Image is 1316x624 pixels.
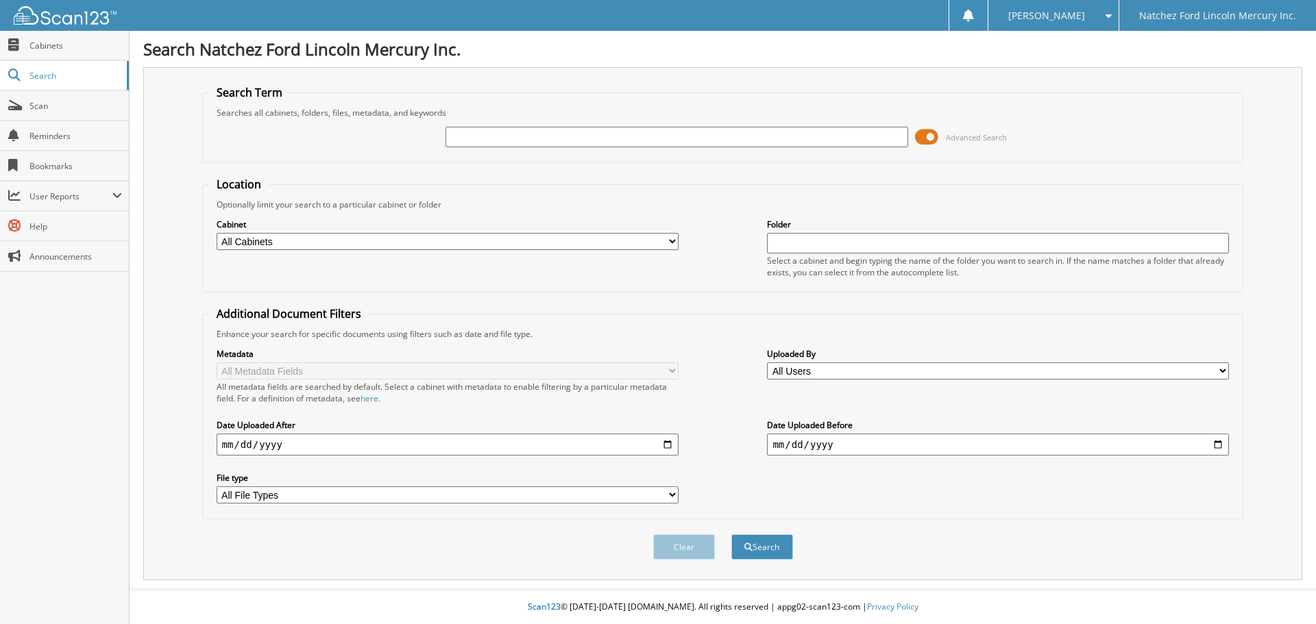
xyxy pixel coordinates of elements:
div: Searches all cabinets, folders, files, metadata, and keywords [210,107,1236,118]
label: Cabinet [217,219,679,230]
span: Help [29,221,122,232]
img: scan123-logo-white.svg [14,6,117,25]
input: end [767,434,1229,455]
a: Privacy Policy [867,601,918,612]
span: Announcements [29,251,122,262]
button: Search [731,534,793,560]
div: Optionally limit your search to a particular cabinet or folder [210,199,1236,210]
span: User Reports [29,190,112,202]
div: © [DATE]-[DATE] [DOMAIN_NAME]. All rights reserved | appg02-scan123-com | [130,590,1316,624]
div: Enhance your search for specific documents using filters such as date and file type. [210,328,1236,340]
button: Clear [653,534,715,560]
legend: Additional Document Filters [210,306,368,321]
label: Date Uploaded After [217,419,679,431]
label: Uploaded By [767,348,1229,360]
span: [PERSON_NAME] [1008,12,1085,20]
legend: Location [210,177,268,192]
span: Natchez Ford Lincoln Mercury Inc. [1139,12,1296,20]
span: Bookmarks [29,160,122,172]
h1: Search Natchez Ford Lincoln Mercury Inc. [143,38,1302,60]
label: File type [217,472,679,484]
span: Scan [29,100,122,112]
span: Scan123 [528,601,561,612]
iframe: Chat Widget [1247,558,1316,624]
label: Date Uploaded Before [767,419,1229,431]
div: Select a cabinet and begin typing the name of the folder you want to search in. If the name match... [767,255,1229,278]
label: Metadata [217,348,679,360]
legend: Search Term [210,85,289,100]
a: here [361,392,378,404]
span: Reminders [29,130,122,142]
input: start [217,434,679,455]
div: All metadata fields are searched by default. Select a cabinet with metadata to enable filtering b... [217,381,679,404]
span: Search [29,70,120,82]
label: Folder [767,219,1229,230]
span: Advanced Search [946,132,1007,142]
span: Cabinets [29,40,122,51]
